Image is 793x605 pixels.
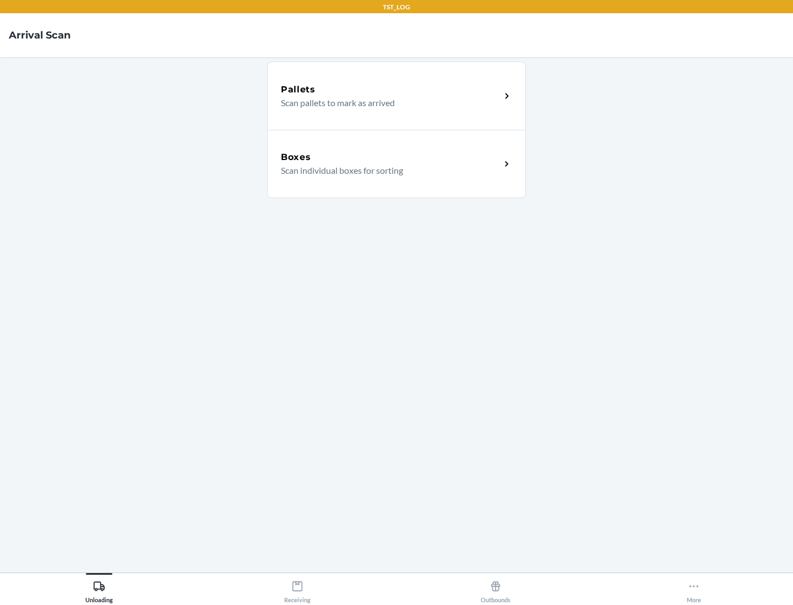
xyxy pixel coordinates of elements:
p: TST_LOG [383,2,410,12]
h5: Boxes [281,151,311,164]
p: Scan individual boxes for sorting [281,164,492,177]
a: PalletsScan pallets to mark as arrived [267,62,526,130]
h5: Pallets [281,83,316,96]
a: BoxesScan individual boxes for sorting [267,130,526,198]
button: Receiving [198,573,397,603]
div: Unloading [85,576,113,603]
div: Outbounds [481,576,510,603]
button: Outbounds [397,573,595,603]
button: More [595,573,793,603]
div: More [687,576,701,603]
div: Receiving [284,576,311,603]
h4: Arrival Scan [9,28,70,42]
p: Scan pallets to mark as arrived [281,96,492,109]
